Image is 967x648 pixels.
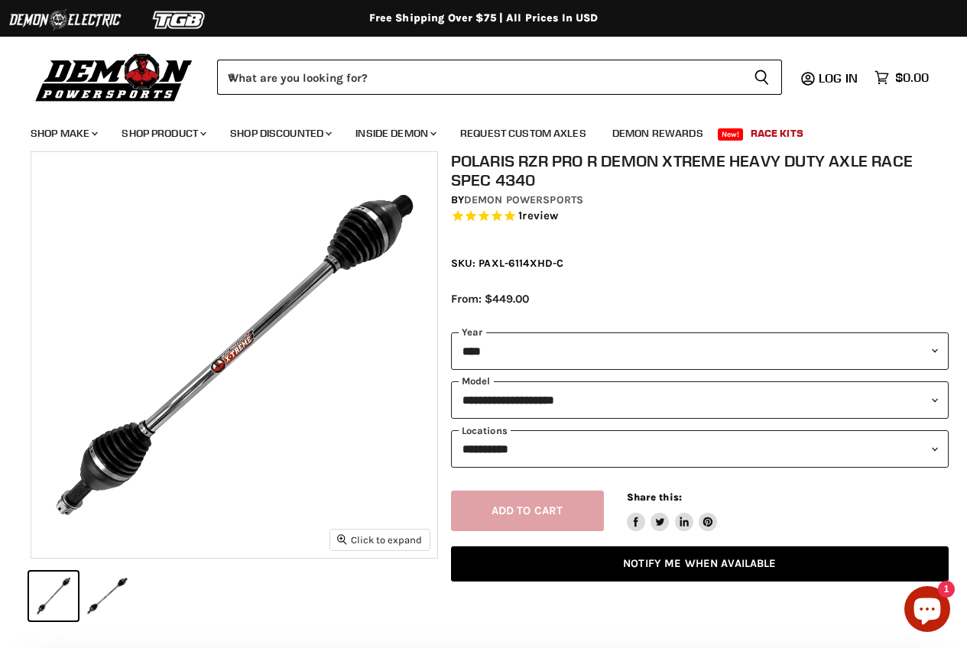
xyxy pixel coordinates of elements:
a: Shop Make [19,118,107,149]
span: review [522,209,558,223]
a: Log in [812,71,867,85]
div: SKU: PAXL-6114XHD-C [451,255,949,271]
select: modal-name [451,381,949,419]
a: $0.00 [867,66,936,89]
input: When autocomplete results are available use up and down arrows to review and enter to select [217,60,741,95]
span: Share this: [627,491,682,503]
img: Demon Powersports [31,50,198,104]
span: 1 reviews [518,209,558,223]
a: Request Custom Axles [449,118,598,149]
img: IMAGE [31,152,437,558]
a: Shop Product [110,118,216,149]
h1: Polaris RZR Pro R Demon Xtreme Heavy Duty Axle Race Spec 4340 [451,151,949,190]
form: Product [217,60,782,95]
div: by [451,192,949,209]
select: year [451,332,949,370]
a: Demon Rewards [601,118,715,149]
span: Click to expand [337,534,422,546]
span: New! [718,128,744,141]
span: Rated 5.0 out of 5 stars 1 reviews [451,209,949,225]
ul: Main menu [19,112,925,149]
span: $0.00 [895,70,929,85]
button: IMAGE thumbnail [29,572,78,620]
select: keys [451,430,949,468]
a: Notify Me When Available [451,546,949,582]
button: IMAGE thumbnail [83,572,131,620]
img: TGB Logo 2 [122,5,237,34]
img: Demon Electric Logo 2 [8,5,122,34]
span: From: $449.00 [451,292,529,306]
a: Shop Discounted [219,118,341,149]
button: Click to expand [330,530,430,550]
aside: Share this: [627,491,718,531]
a: Inside Demon [344,118,446,149]
inbox-online-store-chat: Shopify online store chat [900,586,955,636]
a: Demon Powersports [464,193,583,206]
button: Search [741,60,782,95]
a: Race Kits [739,118,815,149]
span: Log in [819,70,858,86]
